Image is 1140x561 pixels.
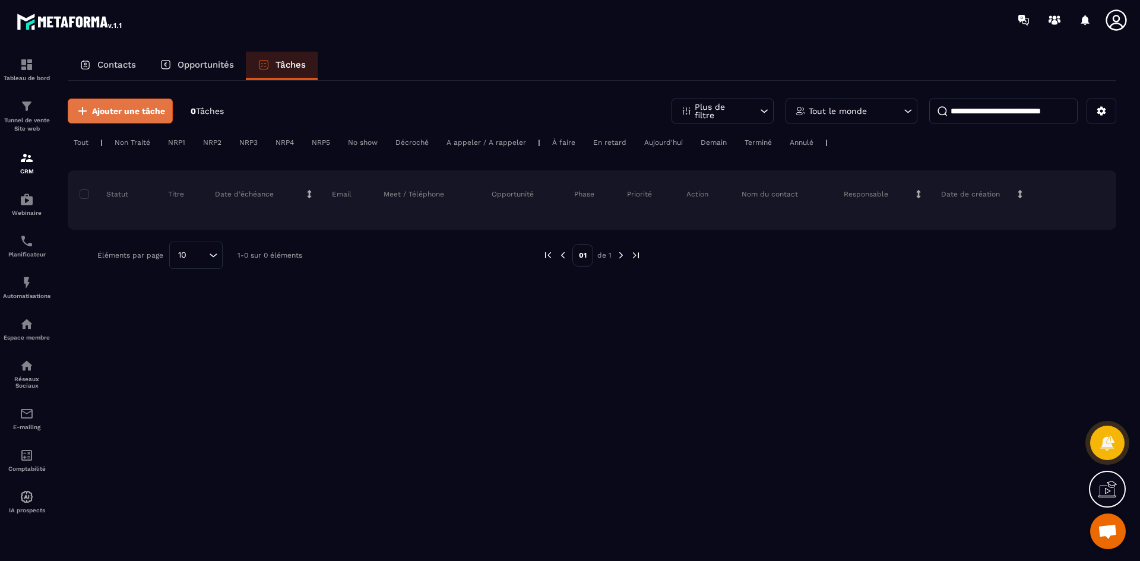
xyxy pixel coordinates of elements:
input: Search for option [191,249,206,262]
p: 0 [191,106,224,117]
p: Opportunité [492,189,534,199]
div: Terminé [739,135,778,150]
div: Non Traité [109,135,156,150]
p: E-mailing [3,424,50,430]
a: schedulerschedulerPlanificateur [3,225,50,267]
p: Meet / Téléphone [384,189,444,199]
div: NRP2 [197,135,227,150]
div: Demain [695,135,733,150]
div: No show [342,135,384,150]
p: Contacts [97,59,136,70]
p: Email [332,189,351,199]
p: Webinaire [3,210,50,216]
span: 10 [174,249,191,262]
a: Opportunités [148,52,246,80]
img: automations [20,275,34,290]
p: Automatisations [3,293,50,299]
img: next [616,250,626,261]
p: 1-0 sur 0 éléments [237,251,302,259]
a: Contacts [68,52,148,80]
img: formation [20,58,34,72]
div: NRP5 [306,135,336,150]
p: Date d’échéance [215,189,274,199]
div: NRP1 [162,135,191,150]
a: automationsautomationsWebinaire [3,183,50,225]
p: Espace membre [3,334,50,341]
a: emailemailE-mailing [3,398,50,439]
p: Comptabilité [3,465,50,472]
img: automations [20,317,34,331]
div: NRP4 [270,135,300,150]
img: prev [543,250,553,261]
div: Search for option [169,242,223,269]
img: automations [20,490,34,504]
div: Tout [68,135,94,150]
img: logo [17,11,123,32]
a: formationformationTunnel de vente Site web [3,90,50,142]
a: Tâches [246,52,318,80]
p: 01 [572,244,593,267]
a: formationformationTableau de bord [3,49,50,90]
div: À faire [546,135,581,150]
p: Phase [574,189,594,199]
img: formation [20,99,34,113]
p: Planificateur [3,251,50,258]
p: Nom du contact [742,189,798,199]
p: | [100,138,103,147]
p: Tâches [275,59,306,70]
p: Éléments par page [97,251,163,259]
p: Opportunités [178,59,234,70]
img: accountant [20,448,34,462]
img: automations [20,192,34,207]
p: Action [686,189,708,199]
a: accountantaccountantComptabilité [3,439,50,481]
p: IA prospects [3,507,50,514]
div: Annulé [784,135,819,150]
img: social-network [20,359,34,373]
p: Tunnel de vente Site web [3,116,50,133]
a: automationsautomationsAutomatisations [3,267,50,308]
p: Tout le monde [809,107,867,115]
p: Plus de filtre [695,103,747,119]
img: prev [558,250,568,261]
p: Statut [83,189,128,199]
div: A appeler / A rappeler [441,135,532,150]
p: Réseaux Sociaux [3,376,50,389]
a: formationformationCRM [3,142,50,183]
img: formation [20,151,34,165]
a: social-networksocial-networkRéseaux Sociaux [3,350,50,398]
span: Ajouter une tâche [92,105,165,117]
img: next [631,250,641,261]
p: | [538,138,540,147]
p: Date de création [941,189,1000,199]
a: automationsautomationsEspace membre [3,308,50,350]
button: Ajouter une tâche [68,99,173,123]
p: Titre [168,189,184,199]
div: Décroché [389,135,435,150]
p: Responsable [844,189,888,199]
p: Tableau de bord [3,75,50,81]
p: Priorité [627,189,652,199]
span: Tâches [196,106,224,116]
div: NRP3 [233,135,264,150]
div: Ouvrir le chat [1090,514,1126,549]
img: email [20,407,34,421]
p: de 1 [597,251,612,260]
p: CRM [3,168,50,175]
div: Aujourd'hui [638,135,689,150]
img: scheduler [20,234,34,248]
div: En retard [587,135,632,150]
p: | [825,138,828,147]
